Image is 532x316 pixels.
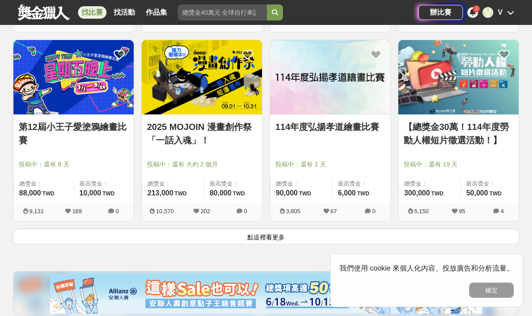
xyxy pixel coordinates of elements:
a: 辦比賽 [418,5,463,20]
span: TWD [42,190,54,197]
span: 10,000 [79,189,101,197]
span: 總獎金： [404,179,455,188]
span: 3 [475,6,478,11]
span: TWD [233,190,245,197]
a: Cover Image [142,40,262,115]
span: 10,570 [156,208,174,215]
span: TWD [299,190,311,197]
span: 0 [244,208,247,215]
img: Cover Image [13,40,134,114]
a: 2025 MOJOIN 漫畫創作祭「一話入魂」！ [147,120,257,147]
span: 213,000 [147,189,173,197]
span: 最高獎金： [79,179,128,188]
span: TWD [489,190,501,197]
div: V [498,7,503,18]
span: TWD [102,190,115,197]
span: 總獎金： [147,179,198,188]
span: 9,131 [29,208,44,215]
img: cf4fb443-4ad2-4338-9fa3-b46b0bf5d316.png [50,274,482,314]
span: 5,150 [414,208,429,215]
button: 確定 [469,283,514,298]
span: 總獎金： [19,179,68,188]
span: 3,805 [286,208,301,215]
span: 6,000 [338,189,356,197]
input: 總獎金40萬元 全球自行車設計比賽 [178,4,267,20]
img: Cover Image [142,40,262,114]
a: 找活動 [110,6,139,19]
span: 0 [372,208,375,215]
span: 90,000 [276,189,298,197]
span: 投稿中：還有 8 天 [19,160,128,169]
span: 169 [72,208,82,215]
span: TWD [357,190,369,197]
a: 114年度弘揚孝道繪畫比賽 [275,120,385,134]
span: 50,000 [466,189,488,197]
img: Cover Image [398,40,519,114]
a: Cover Image [13,40,134,115]
span: 4 [500,208,503,215]
span: 總獎金： [276,179,327,188]
a: Cover Image [398,40,519,115]
a: Cover Image [270,40,390,115]
a: 第12屆小王子愛塗鴉繪畫比賽 [19,120,128,147]
span: 202 [201,208,210,215]
span: 0 [115,208,119,215]
span: 投稿中：還有 19 天 [404,160,513,169]
span: 最高獎金： [209,179,257,188]
button: 點這裡看更多 [13,229,519,244]
span: 投稿中：還有 1 天 [275,160,385,169]
span: 80,000 [209,189,231,197]
span: 我們使用 cookie 來個人化內容、投放廣告和分析流量。 [340,264,514,272]
span: TWD [175,190,187,197]
a: 作品集 [142,6,171,19]
span: 300,000 [404,189,430,197]
a: 找比賽 [78,6,106,19]
span: 最高獎金： [466,179,513,188]
span: 投稿中：還有 大約 2 個月 [147,160,257,169]
img: Cover Image [270,40,390,114]
span: 88,000 [19,189,41,197]
div: V [483,7,493,18]
span: 最高獎金： [338,179,385,188]
span: TWD [431,190,443,197]
span: 67 [331,208,337,215]
span: 95 [459,208,465,215]
a: 【總獎金30萬！114年度勞動人權短片徵選活動！】 [404,120,513,147]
